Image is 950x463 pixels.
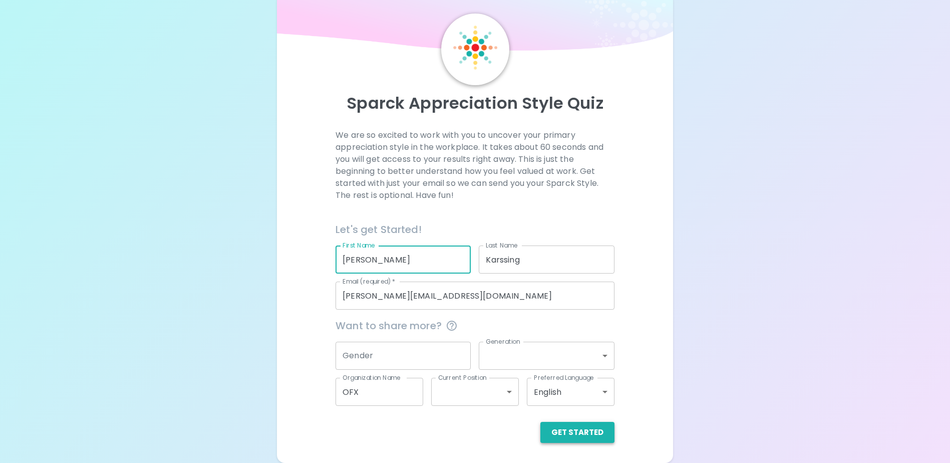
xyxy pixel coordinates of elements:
[446,320,458,332] svg: This information is completely confidential and only used for aggregated appreciation studies at ...
[343,277,396,286] label: Email (required)
[343,241,375,250] label: First Name
[336,129,614,201] p: We are so excited to work with you to uncover your primary appreciation style in the workplace. I...
[486,337,520,346] label: Generation
[343,373,401,382] label: Organization Name
[289,93,661,113] p: Sparck Appreciation Style Quiz
[453,26,497,70] img: Sparck Logo
[486,241,517,250] label: Last Name
[336,221,614,238] h6: Let's get Started!
[438,373,487,382] label: Current Position
[534,373,594,382] label: Preferred Language
[540,422,614,443] button: Get Started
[527,378,614,406] div: English
[336,318,614,334] span: Want to share more?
